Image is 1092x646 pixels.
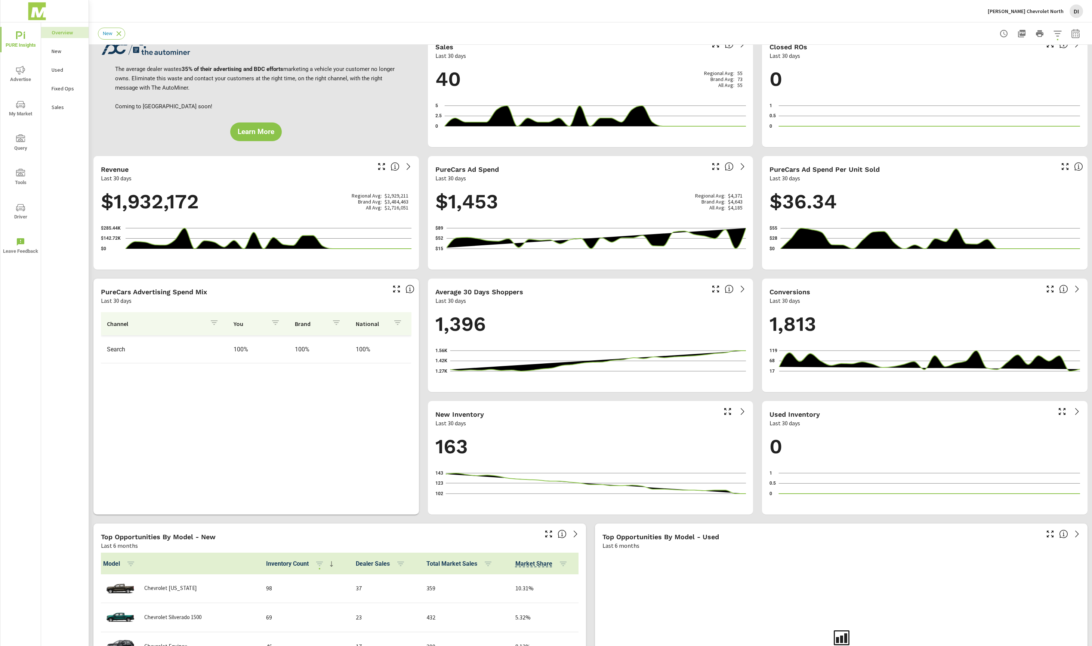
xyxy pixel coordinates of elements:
[352,193,382,199] p: Regional Avg:
[769,348,777,353] text: 119
[41,27,89,38] div: Overview
[385,255,411,262] p: [DATE]
[435,103,438,108] text: 5
[3,31,38,50] span: PURE Insights
[435,174,466,183] p: Last 30 days
[725,285,734,294] span: A rolling 30 day total of daily Shoppers on the dealership website, averaged over the selected da...
[105,577,135,599] img: glamour
[101,246,106,251] text: $0
[435,419,466,428] p: Last 30 days
[728,199,743,205] p: $4,643
[570,528,582,540] a: See more details in report
[1068,26,1083,41] button: Select Date Range
[266,584,344,593] p: 98
[435,236,443,241] text: $52
[1071,283,1083,295] a: See more details in report
[266,559,336,568] span: Inventory Count
[41,46,89,57] div: New
[144,614,201,621] p: Chevrolet Silverado 1500
[3,134,38,153] span: Query
[435,434,746,459] h1: 163
[1074,162,1083,171] span: Average cost of advertising per each vehicle sold at the dealer over the selected date range. The...
[126,255,152,262] p: [DATE]
[356,559,408,568] span: Dealer Sales
[444,132,471,140] p: [DATE]
[769,369,775,374] text: 17
[405,285,414,294] span: This table looks at how you compare to the amount of budget you spend per channel as opposed to y...
[737,70,743,76] p: 55
[769,165,880,173] h5: PureCars Ad Spend Per Unit Sold
[1070,4,1083,18] div: DI
[1032,26,1047,41] button: Print Report
[728,205,743,211] p: $4,185
[769,51,800,60] p: Last 30 days
[710,76,734,82] p: Brand Avg:
[435,226,443,231] text: $89
[728,193,743,199] p: $4,371
[1056,406,1068,417] button: Make Fullscreen
[769,491,772,496] text: 0
[107,320,204,327] p: Channel
[543,528,555,540] button: Make Fullscreen
[385,205,408,211] p: $2,716,051
[356,613,414,622] p: 23
[101,189,411,214] h1: $1,932,172
[356,320,387,327] p: National
[435,358,447,363] text: 1.42K
[1054,255,1080,262] p: [DATE]
[769,236,777,241] text: $28
[719,255,746,262] p: [DATE]
[435,51,466,60] p: Last 30 days
[769,66,1080,92] h1: 0
[769,114,776,119] text: 0.5
[1059,161,1071,173] button: Make Fullscreen
[426,613,503,622] p: 432
[1014,26,1029,41] button: "Export Report to PDF"
[450,377,476,385] p: [DATE]
[769,481,776,486] text: 0.5
[737,161,749,173] a: See more details in report
[769,358,775,363] text: 68
[737,283,749,295] a: See more details in report
[101,165,129,173] h5: Revenue
[1054,377,1080,385] p: [DATE]
[98,31,117,36] span: New
[101,226,121,231] text: $285.44K
[101,340,228,359] td: Search
[1044,283,1056,295] button: Make Fullscreen
[435,114,442,119] text: 2.5
[3,66,38,84] span: Advertise
[558,529,567,538] span: Find the biggest opportunities within your model lineup by seeing how each model is selling in yo...
[1071,528,1083,540] a: See more details in report
[41,102,89,113] div: Sales
[52,29,83,36] p: Overview
[391,283,402,295] button: Make Fullscreen
[52,47,83,55] p: New
[988,8,1064,15] p: [PERSON_NAME] Chevrolet North
[1059,529,1068,538] span: Find the biggest opportunities within your model lineup by seeing how each model is selling in yo...
[238,128,274,135] span: Learn More
[704,70,734,76] p: Regional Avg:
[435,189,746,214] h1: $1,453
[1054,500,1080,507] p: [DATE]
[769,174,800,183] p: Last 30 days
[101,288,207,296] h5: PureCars Advertising Spend Mix
[719,377,746,385] p: [DATE]
[41,64,89,75] div: Used
[266,613,344,622] p: 69
[435,348,447,353] text: 1.56K
[515,559,571,568] span: Market Share
[710,161,722,173] button: Make Fullscreen
[719,132,746,140] p: [DATE]
[435,481,443,486] text: 123
[737,82,743,88] p: 55
[447,255,473,262] p: [DATE]
[101,296,132,305] p: Last 30 days
[602,541,639,550] p: Last 6 months
[769,410,820,418] h5: Used Inventory
[435,246,443,251] text: $15
[769,103,772,108] text: 1
[385,193,408,199] p: $2,929,211
[779,132,805,140] p: [DATE]
[435,491,443,496] text: 102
